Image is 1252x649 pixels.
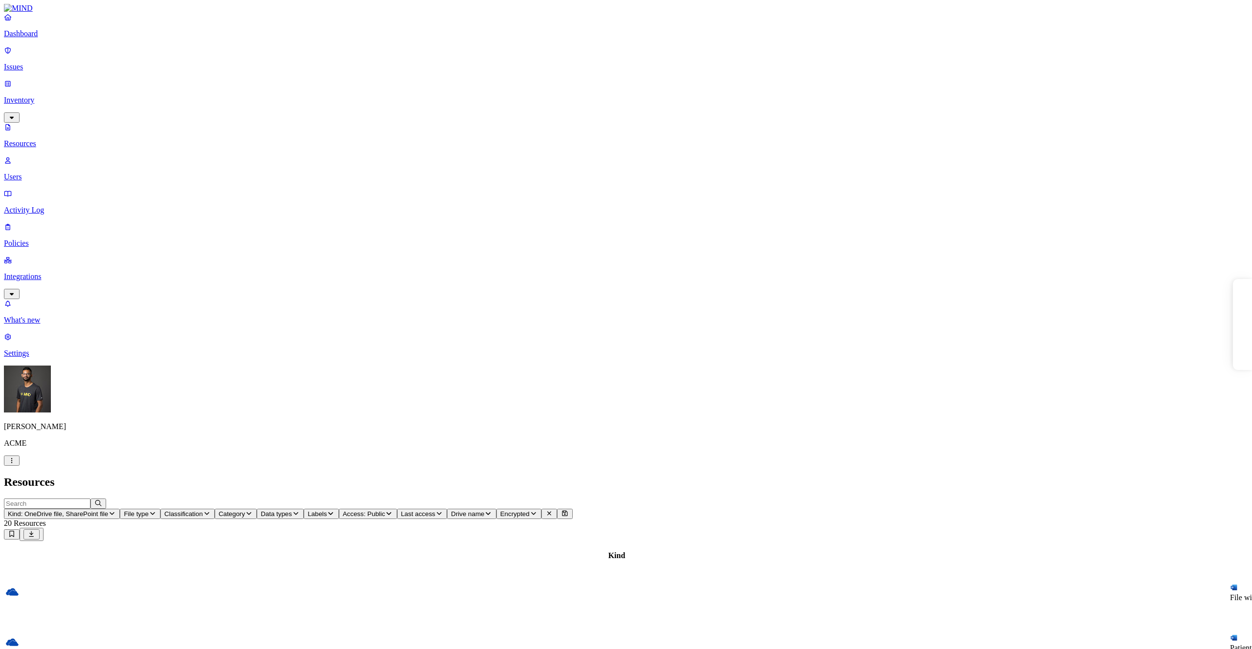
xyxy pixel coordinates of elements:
[261,510,292,518] span: Data types
[4,366,51,412] img: Amit Cohen
[219,510,245,518] span: Category
[4,29,1248,38] p: Dashboard
[124,510,148,518] span: File type
[5,585,19,599] img: onedrive
[4,316,1248,324] p: What's new
[4,349,1248,358] p: Settings
[4,476,1248,489] h2: Resources
[5,635,19,649] img: onedrive
[164,510,203,518] span: Classification
[8,510,108,518] span: Kind: OneDrive file, SharePoint file
[1230,584,1238,591] img: microsoft-word
[4,422,1248,431] p: [PERSON_NAME]
[500,510,530,518] span: Encrypted
[4,519,46,527] span: 20 Resources
[4,173,1248,181] p: Users
[401,510,435,518] span: Last access
[4,439,1248,448] p: ACME
[1230,634,1238,642] img: microsoft-word
[343,510,385,518] span: Access: Public
[4,139,1248,148] p: Resources
[4,206,1248,215] p: Activity Log
[5,551,1228,560] div: Kind
[308,510,327,518] span: Labels
[4,239,1248,248] p: Policies
[4,4,33,13] img: MIND
[4,96,1248,105] p: Inventory
[4,498,90,509] input: Search
[451,510,484,518] span: Drive name
[4,63,1248,71] p: Issues
[4,272,1248,281] p: Integrations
